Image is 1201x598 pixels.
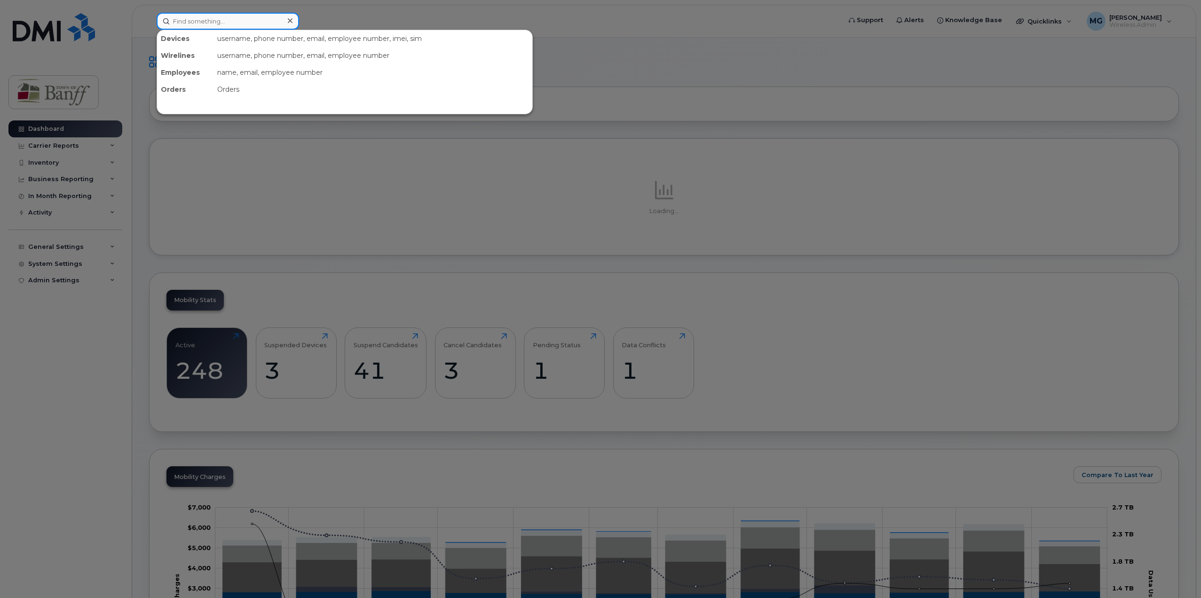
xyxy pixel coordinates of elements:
[157,47,213,64] div: Wirelines
[213,81,532,98] div: Orders
[213,30,532,47] div: username, phone number, email, employee number, imei, sim
[213,64,532,81] div: name, email, employee number
[157,64,213,81] div: Employees
[213,47,532,64] div: username, phone number, email, employee number
[157,30,213,47] div: Devices
[157,81,213,98] div: Orders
